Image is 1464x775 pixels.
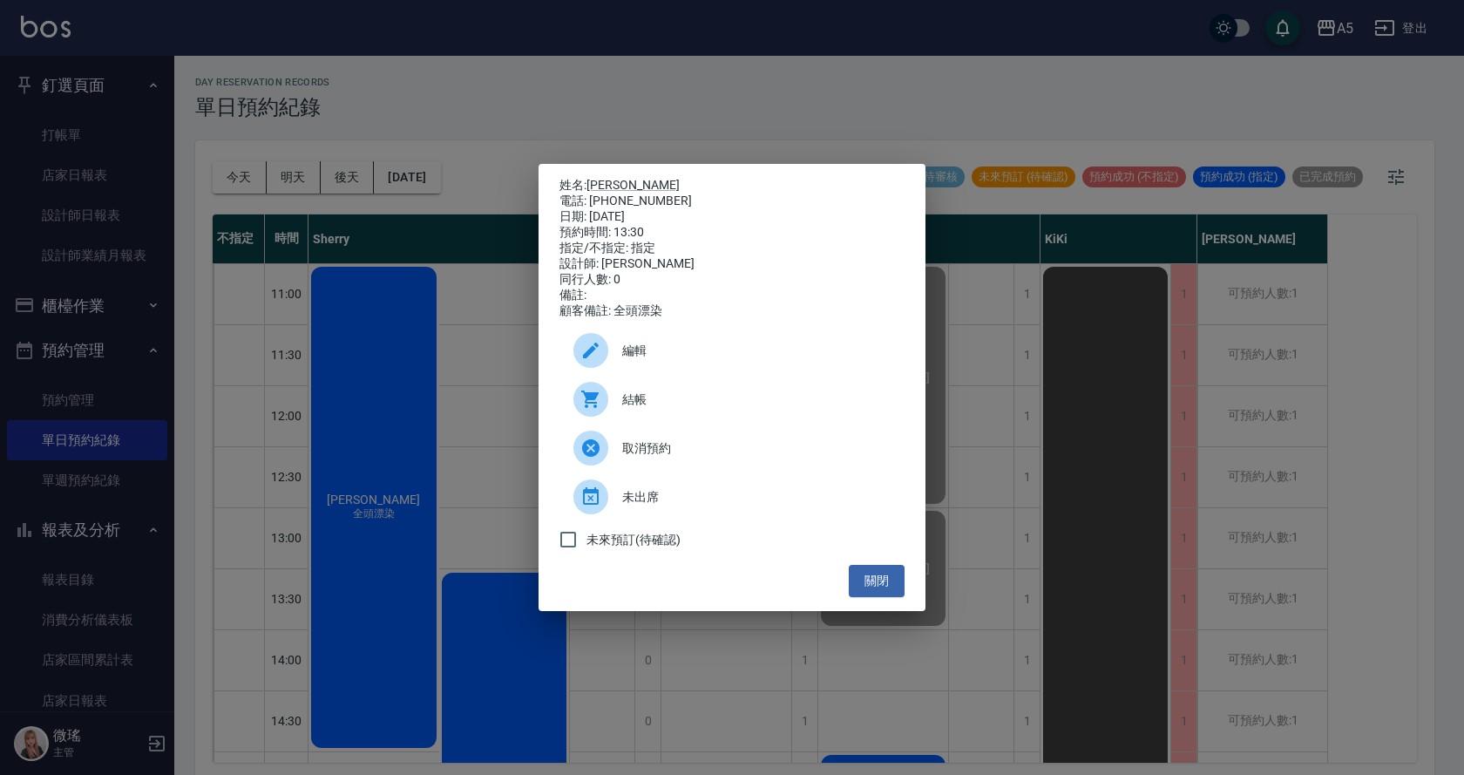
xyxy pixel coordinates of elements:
span: 未來預訂(待確認) [586,531,681,549]
div: 取消預約 [559,424,905,472]
div: 編輯 [559,326,905,375]
span: 編輯 [622,342,891,360]
span: 未出席 [622,488,891,506]
span: 結帳 [622,391,891,409]
div: 顧客備註: 全頭漂染 [559,303,905,319]
div: 電話: [PHONE_NUMBER] [559,194,905,209]
div: 設計師: [PERSON_NAME] [559,256,905,272]
p: 姓名: [559,178,905,194]
button: 關閉 [849,565,905,597]
a: [PERSON_NAME] [586,178,680,192]
a: 結帳 [559,375,905,424]
div: 日期: [DATE] [559,209,905,225]
div: 預約時間: 13:30 [559,225,905,241]
span: 取消預約 [622,439,891,458]
div: 未出席 [559,472,905,521]
div: 指定/不指定: 指定 [559,241,905,256]
div: 備註: [559,288,905,303]
div: 同行人數: 0 [559,272,905,288]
